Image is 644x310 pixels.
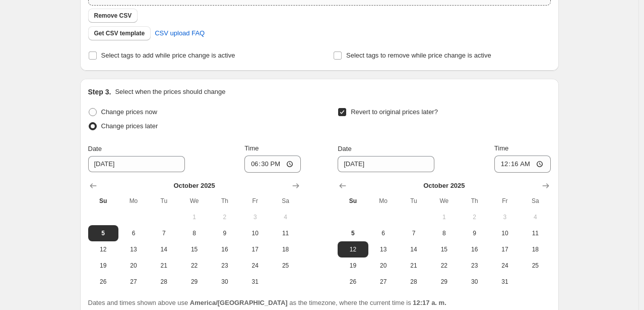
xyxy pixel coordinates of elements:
[183,278,205,286] span: 29
[179,225,209,241] button: Wednesday October 8 2025
[101,51,235,59] span: Select tags to add while price change is active
[88,26,151,40] button: Get CSV template
[429,193,459,209] th: Wednesday
[490,274,520,290] button: Friday October 31 2025
[399,274,429,290] button: Tuesday October 28 2025
[210,274,240,290] button: Thursday October 30 2025
[118,241,149,257] button: Monday October 13 2025
[214,229,236,237] span: 9
[463,213,485,221] span: 2
[88,299,446,306] span: Dates and times shown above use as the timezone, where the current time is
[88,225,118,241] button: Today Sunday October 5 2025
[342,278,364,286] span: 26
[338,257,368,274] button: Sunday October 19 2025
[86,179,100,193] button: Show previous month, September 2025
[463,197,485,205] span: Th
[524,213,546,221] span: 4
[214,262,236,270] span: 23
[490,257,520,274] button: Friday October 24 2025
[190,299,288,306] b: America/[GEOGRAPHIC_DATA]
[244,245,266,253] span: 17
[179,257,209,274] button: Wednesday October 22 2025
[214,213,236,221] span: 2
[153,229,175,237] span: 7
[429,241,459,257] button: Wednesday October 15 2025
[494,197,516,205] span: Fr
[520,257,550,274] button: Saturday October 25 2025
[244,229,266,237] span: 10
[520,209,550,225] button: Saturday October 4 2025
[524,197,546,205] span: Sa
[179,274,209,290] button: Wednesday October 29 2025
[520,241,550,257] button: Saturday October 18 2025
[342,197,364,205] span: Su
[88,241,118,257] button: Sunday October 12 2025
[433,229,455,237] span: 8
[372,245,395,253] span: 13
[463,245,485,253] span: 16
[274,213,296,221] span: 4
[368,257,399,274] button: Monday October 20 2025
[149,257,179,274] button: Tuesday October 21 2025
[433,245,455,253] span: 15
[122,197,145,205] span: Mo
[88,274,118,290] button: Sunday October 26 2025
[270,257,300,274] button: Saturday October 25 2025
[149,193,179,209] th: Tuesday
[118,193,149,209] th: Monday
[122,229,145,237] span: 6
[403,262,425,270] span: 21
[179,193,209,209] th: Wednesday
[149,274,179,290] button: Tuesday October 28 2025
[214,245,236,253] span: 16
[122,278,145,286] span: 27
[524,262,546,270] span: 25
[520,225,550,241] button: Saturday October 11 2025
[122,245,145,253] span: 13
[399,193,429,209] th: Tuesday
[92,278,114,286] span: 26
[351,108,438,116] span: Revert to original prices later?
[463,229,485,237] span: 9
[210,241,240,257] button: Thursday October 16 2025
[494,278,516,286] span: 31
[433,278,455,286] span: 29
[101,122,158,130] span: Change prices later
[244,156,301,173] input: 12:00
[459,274,489,290] button: Thursday October 30 2025
[210,193,240,209] th: Thursday
[244,278,266,286] span: 31
[429,209,459,225] button: Wednesday October 1 2025
[494,144,508,152] span: Time
[244,262,266,270] span: 24
[122,262,145,270] span: 20
[183,262,205,270] span: 22
[274,262,296,270] span: 25
[88,9,138,23] button: Remove CSV
[92,262,114,270] span: 19
[183,229,205,237] span: 8
[372,229,395,237] span: 6
[88,193,118,209] th: Sunday
[368,225,399,241] button: Monday October 6 2025
[338,145,351,152] span: Date
[524,229,546,237] span: 11
[240,225,270,241] button: Friday October 10 2025
[372,197,395,205] span: Mo
[459,193,489,209] th: Thursday
[399,241,429,257] button: Tuesday October 14 2025
[490,241,520,257] button: Friday October 17 2025
[94,29,145,37] span: Get CSV template
[490,193,520,209] th: Friday
[494,229,516,237] span: 10
[539,179,553,193] button: Show next month, November 2025
[338,225,368,241] button: Today Sunday October 5 2025
[274,197,296,205] span: Sa
[429,274,459,290] button: Wednesday October 29 2025
[459,225,489,241] button: Thursday October 9 2025
[463,262,485,270] span: 23
[240,241,270,257] button: Friday October 17 2025
[92,245,114,253] span: 12
[403,245,425,253] span: 14
[101,108,157,116] span: Change prices now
